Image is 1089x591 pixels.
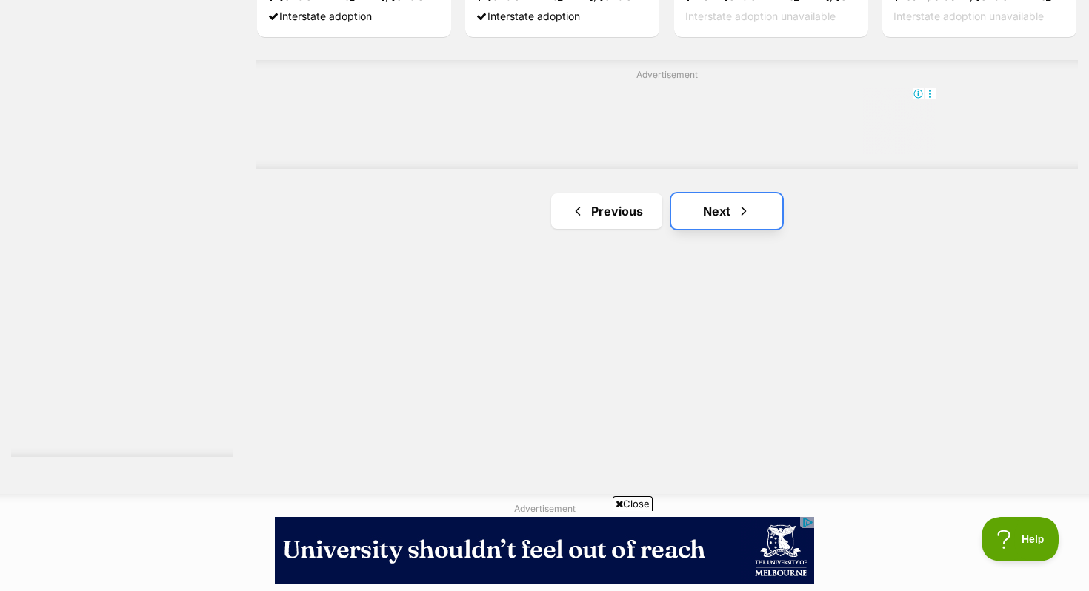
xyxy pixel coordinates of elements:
[685,9,836,21] span: Interstate adoption unavailable
[613,496,653,511] span: Close
[893,9,1044,21] span: Interstate adoption unavailable
[397,87,936,154] iframe: Advertisement
[982,517,1059,561] iframe: Help Scout Beacon - Open
[476,5,648,25] div: Interstate adoption
[268,5,440,25] div: Interstate adoption
[671,193,782,229] a: Next page
[256,60,1078,169] div: Advertisement
[256,193,1078,229] nav: Pagination
[275,517,814,584] iframe: Advertisement
[551,193,662,229] a: Previous page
